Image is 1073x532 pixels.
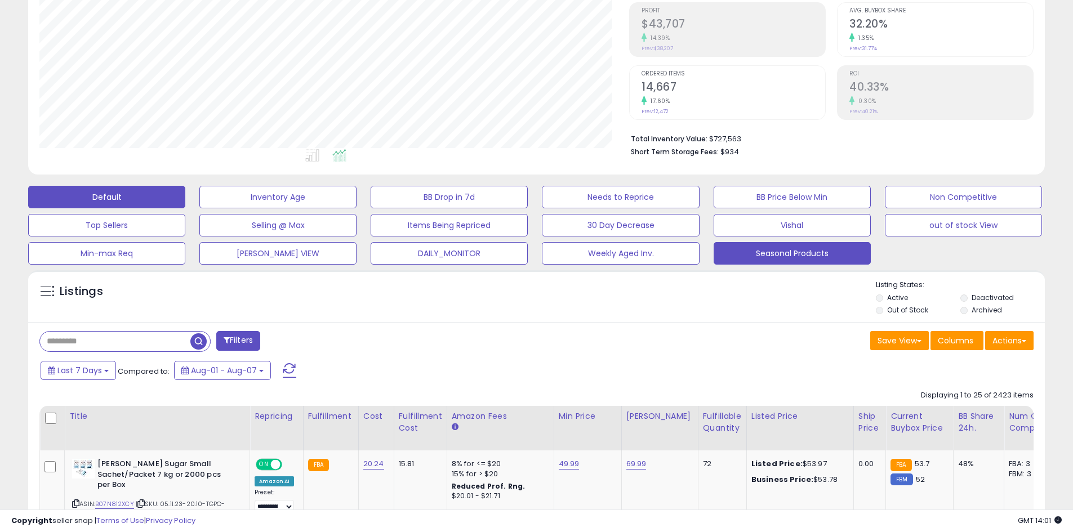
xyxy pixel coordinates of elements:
small: 17.60% [647,97,670,105]
button: Default [28,186,185,208]
div: 8% for <= $20 [452,459,545,469]
li: $727,563 [631,131,1025,145]
small: 1.35% [854,34,874,42]
div: Cost [363,410,389,422]
div: Num of Comp. [1009,410,1050,434]
button: BB Price Below Min [714,186,871,208]
button: 30 Day Decrease [542,214,699,236]
a: Terms of Use [96,515,144,526]
button: Vishal [714,214,871,236]
button: Min-max Req [28,242,185,265]
button: Items Being Repriced [371,214,528,236]
button: Inventory Age [199,186,357,208]
b: Listed Price: [751,458,803,469]
div: Fulfillable Quantity [703,410,742,434]
label: Archived [972,305,1002,315]
div: Listed Price [751,410,849,422]
div: 15.81 [399,459,438,469]
div: Displaying 1 to 25 of 2423 items [921,390,1034,401]
span: Profit [642,8,825,14]
p: Listing States: [876,280,1045,290]
small: Amazon Fees. [452,422,458,432]
div: Repricing [255,410,299,422]
small: 14.39% [647,34,670,42]
div: 48% [958,459,995,469]
span: 2025-08-15 14:01 GMT [1018,515,1062,526]
b: [PERSON_NAME] Sugar Small Sachet/Packet 7 kg or 2000 pcs per Box [97,459,234,493]
button: DAILY_MONITOR [371,242,528,265]
small: Prev: 40.21% [849,108,878,115]
div: Preset: [255,489,295,514]
small: FBA [308,459,329,471]
h2: 32.20% [849,17,1033,33]
button: Needs to Reprice [542,186,699,208]
div: $20.01 - $21.71 [452,491,545,501]
button: Top Sellers [28,214,185,236]
small: Prev: 31.77% [849,45,877,52]
button: Selling @ Max [199,214,357,236]
div: Title [69,410,245,422]
div: ASIN: [72,459,241,530]
div: FBM: 3 [1009,469,1046,479]
h2: 40.33% [849,81,1033,96]
button: BB Drop in 7d [371,186,528,208]
span: ON [257,460,271,470]
h5: Listings [60,284,103,299]
span: $934 [720,146,739,157]
strong: Copyright [11,515,52,526]
span: 52 [916,474,925,485]
div: FBA: 3 [1009,459,1046,469]
span: Compared to: [118,366,170,377]
button: Columns [930,331,983,350]
label: Deactivated [972,293,1014,302]
div: Amazon AI [255,476,294,486]
span: ROI [849,71,1033,77]
a: 49.99 [559,458,580,470]
div: seller snap | | [11,516,195,526]
div: 15% for > $20 [452,469,545,479]
span: Avg. Buybox Share [849,8,1033,14]
small: 0.30% [854,97,876,105]
label: Out of Stock [887,305,928,315]
span: Aug-01 - Aug-07 [191,365,257,376]
button: Filters [216,331,260,351]
button: Non Competitive [885,186,1042,208]
b: Business Price: [751,474,813,485]
small: FBA [891,459,911,471]
span: Last 7 Days [57,365,102,376]
a: 69.99 [626,458,647,470]
div: Current Buybox Price [891,410,949,434]
span: OFF [281,460,299,470]
button: Seasonal Products [714,242,871,265]
div: Fulfillment [308,410,354,422]
span: 53.7 [915,458,930,469]
button: [PERSON_NAME] VIEW [199,242,357,265]
b: Total Inventory Value: [631,134,707,144]
h2: $43,707 [642,17,825,33]
b: Reduced Prof. Rng. [452,481,526,491]
div: BB Share 24h. [958,410,999,434]
button: Save View [870,331,929,350]
div: Min Price [559,410,617,422]
div: 72 [703,459,738,469]
div: $53.97 [751,459,845,469]
button: Last 7 Days [41,361,116,380]
div: Amazon Fees [452,410,549,422]
small: Prev: $38,207 [642,45,673,52]
h2: 14,667 [642,81,825,96]
button: Aug-01 - Aug-07 [174,361,271,380]
div: [PERSON_NAME] [626,410,693,422]
a: Privacy Policy [146,515,195,526]
div: Ship Price [858,410,881,434]
div: Fulfillment Cost [399,410,442,434]
span: Ordered Items [642,71,825,77]
button: Actions [985,331,1034,350]
span: Columns [938,335,973,346]
b: Short Term Storage Fees: [631,147,719,157]
div: $53.78 [751,475,845,485]
small: FBM [891,473,912,485]
div: 0.00 [858,459,877,469]
label: Active [887,293,908,302]
button: out of stock View [885,214,1042,236]
button: Weekly Aged Inv. [542,242,699,265]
